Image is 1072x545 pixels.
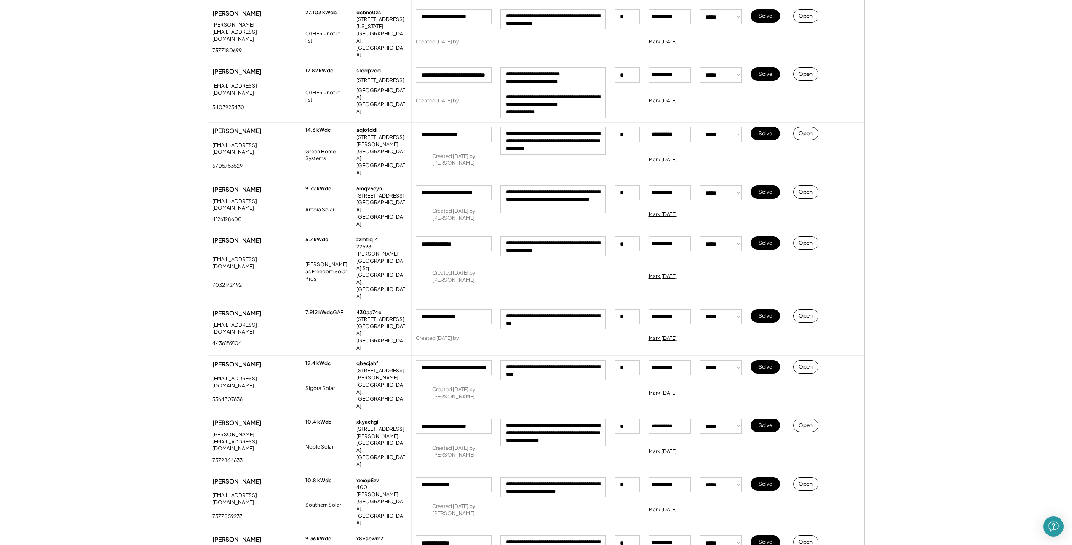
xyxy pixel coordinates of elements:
[356,185,382,192] div: 6mqv5cyn
[356,134,407,148] div: [STREET_ADDRESS][PERSON_NAME]
[751,9,780,23] button: Solve
[305,309,333,316] div: 7.912 kWdc
[212,492,297,506] div: [EMAIL_ADDRESS][DOMAIN_NAME]
[305,67,333,75] div: 17.82 kWdc
[212,396,243,403] div: 3364307636
[416,270,492,284] div: Created [DATE] by [PERSON_NAME]
[356,236,378,243] div: zzmtlq14
[356,484,407,498] div: 400 [PERSON_NAME]
[793,419,818,432] button: Open
[416,386,492,401] div: Created [DATE] by [PERSON_NAME]
[751,477,780,491] button: Solve
[212,9,297,18] div: [PERSON_NAME]
[212,360,297,369] div: [PERSON_NAME]
[793,236,818,250] button: Open
[305,261,348,282] div: [PERSON_NAME] as Freedom Solar Pros
[416,335,459,342] div: Created [DATE] by
[212,21,297,43] div: [PERSON_NAME][EMAIL_ADDRESS][DOMAIN_NAME]
[356,316,404,323] div: [STREET_ADDRESS]
[793,67,818,81] button: Open
[305,477,331,484] div: 10.8 kWdc
[212,216,242,223] div: 4126128600
[333,309,343,316] div: GAF
[649,156,677,163] div: Mark [DATE]
[212,127,297,135] div: [PERSON_NAME]
[356,192,404,200] div: [STREET_ADDRESS]
[305,185,331,192] div: 9.72 kWdc
[212,375,297,390] div: [EMAIL_ADDRESS][DOMAIN_NAME]
[212,419,297,427] div: [PERSON_NAME]
[416,503,492,517] div: Created [DATE] by [PERSON_NAME]
[212,513,243,520] div: 7577059237
[305,419,331,426] div: 10.4 kWdc
[356,87,407,115] div: [GEOGRAPHIC_DATA], [GEOGRAPHIC_DATA]
[212,340,242,347] div: 4436189104
[751,185,780,199] button: Solve
[356,16,404,23] div: [STREET_ADDRESS]
[356,477,379,484] div: xxxop5zv
[416,38,459,45] div: Created [DATE] by
[649,390,677,397] div: Mark [DATE]
[649,273,677,280] div: Mark [DATE]
[649,211,677,218] div: Mark [DATE]
[416,97,459,104] div: Created [DATE] by
[305,360,331,367] div: 12.4 kWdc
[305,89,348,104] div: OTHER - not in list
[649,97,677,104] div: Mark [DATE]
[649,335,677,342] div: Mark [DATE]
[212,163,243,170] div: 5705753529
[356,9,381,16] div: dcbne0zs
[356,148,407,176] div: [GEOGRAPHIC_DATA], [GEOGRAPHIC_DATA]
[212,236,297,245] div: [PERSON_NAME]
[212,198,297,212] div: [EMAIL_ADDRESS][DOMAIN_NAME]
[793,127,818,140] button: Open
[356,426,407,440] div: [STREET_ADDRESS][PERSON_NAME]
[751,236,780,250] button: Solve
[356,323,407,351] div: [GEOGRAPHIC_DATA], [GEOGRAPHIC_DATA]
[212,104,244,111] div: 5403925430
[416,445,492,459] div: Created [DATE] by [PERSON_NAME]
[356,498,407,526] div: [GEOGRAPHIC_DATA], [GEOGRAPHIC_DATA]
[305,236,328,243] div: 5.7 kWdc
[212,47,242,54] div: 7577180699
[212,322,297,336] div: [EMAIL_ADDRESS][DOMAIN_NAME]
[212,477,297,486] div: [PERSON_NAME]
[649,448,677,455] div: Mark [DATE]
[751,309,780,323] button: Solve
[356,23,407,59] div: [US_STATE][GEOGRAPHIC_DATA], [GEOGRAPHIC_DATA]
[793,185,818,199] button: Open
[649,506,677,513] div: Mark [DATE]
[356,440,407,468] div: [GEOGRAPHIC_DATA], [GEOGRAPHIC_DATA]
[305,443,334,451] div: Noble Solar
[356,367,407,382] div: [STREET_ADDRESS][PERSON_NAME]
[356,360,378,367] div: qbecjahf
[793,360,818,374] button: Open
[212,142,297,156] div: [EMAIL_ADDRESS][DOMAIN_NAME]
[751,419,780,432] button: Solve
[305,535,331,542] div: 9.36 kWdc
[212,457,243,464] div: 7572864633
[305,30,348,45] div: OTHER - not in list
[356,67,381,75] div: s1odpvdd
[305,9,337,16] div: 27.103 kWdc
[356,199,407,227] div: [GEOGRAPHIC_DATA], [GEOGRAPHIC_DATA]
[416,208,492,222] div: Created [DATE] by [PERSON_NAME]
[212,431,297,452] div: [PERSON_NAME][EMAIL_ADDRESS][DOMAIN_NAME]
[305,502,341,509] div: Southern Solar
[305,206,334,214] div: Ambia Solar
[793,309,818,323] button: Open
[356,535,383,542] div: x8xacwm2
[751,127,780,140] button: Solve
[305,127,331,134] div: 14.6 kWdc
[356,127,377,134] div: aqlofddi
[356,77,404,84] div: [STREET_ADDRESS]
[212,309,297,318] div: [PERSON_NAME]
[793,477,818,491] button: Open
[793,9,818,23] button: Open
[212,256,297,270] div: [EMAIL_ADDRESS][DOMAIN_NAME]
[212,282,242,289] div: 7032172492
[649,38,677,45] div: Mark [DATE]
[356,309,381,316] div: 430aa74c
[356,243,407,272] div: 22598 [PERSON_NAME][GEOGRAPHIC_DATA] Sq
[416,153,492,167] div: Created [DATE] by [PERSON_NAME]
